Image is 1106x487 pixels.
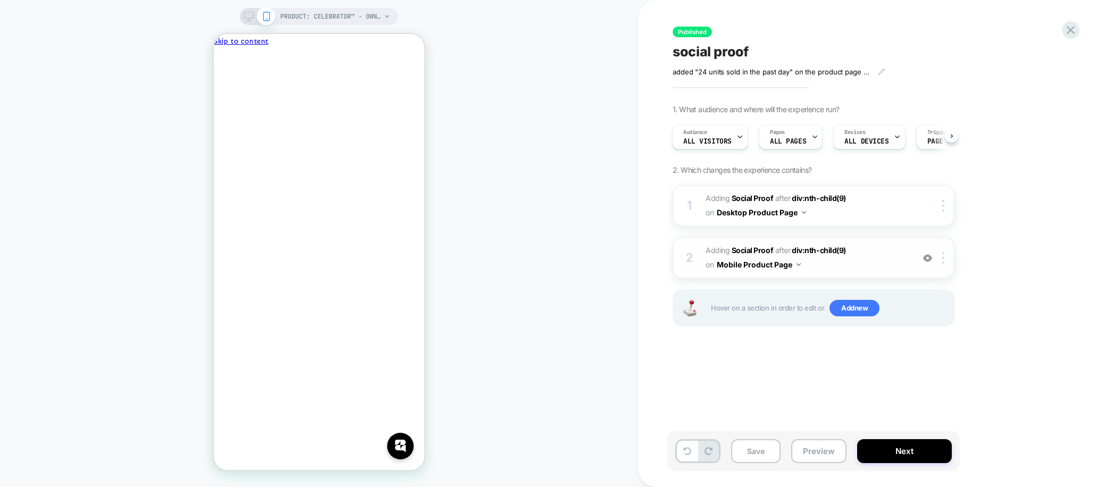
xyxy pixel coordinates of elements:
[792,194,845,203] span: div:nth-child(9)
[770,129,785,136] span: Pages
[706,258,714,271] span: on
[844,138,889,145] span: ALL DEVICES
[683,129,707,136] span: Audience
[844,129,865,136] span: Devices
[791,439,847,463] button: Preview
[942,200,944,212] img: close
[683,138,732,145] span: All Visitors
[679,300,700,316] img: Joystick
[280,8,381,25] span: PRODUCT: Celebrator™ - Own Your Orgasm®
[732,246,773,255] b: Social Proof
[684,195,695,216] div: 1
[717,257,801,272] button: Mobile Product Page
[673,27,712,37] span: Published
[792,246,845,255] span: div:nth-child(9)
[673,44,749,60] span: social proof
[775,246,791,255] span: AFTER
[711,300,948,317] span: Hover on a section in order to edit or
[829,300,879,317] span: Add new
[684,247,695,268] div: 2
[706,194,773,203] span: Adding
[802,211,806,214] img: down arrow
[797,263,801,266] img: down arrow
[923,254,932,263] img: crossed eye
[706,206,714,219] span: on
[775,194,791,203] span: AFTER
[717,205,806,220] button: Desktop Product Page
[927,138,963,145] span: Page Load
[732,194,773,203] b: Social Proof
[706,246,773,255] span: Adding
[770,138,806,145] span: ALL PAGES
[942,252,944,264] img: close
[673,105,839,114] span: 1. What audience and where will the experience run?
[731,439,781,463] button: Save
[673,68,870,76] span: added "24 units sold in the past day" on the product page where the add to cart button is. the nu...
[673,165,811,174] span: 2. Which changes the experience contains?
[857,439,952,463] button: Next
[927,129,948,136] span: Trigger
